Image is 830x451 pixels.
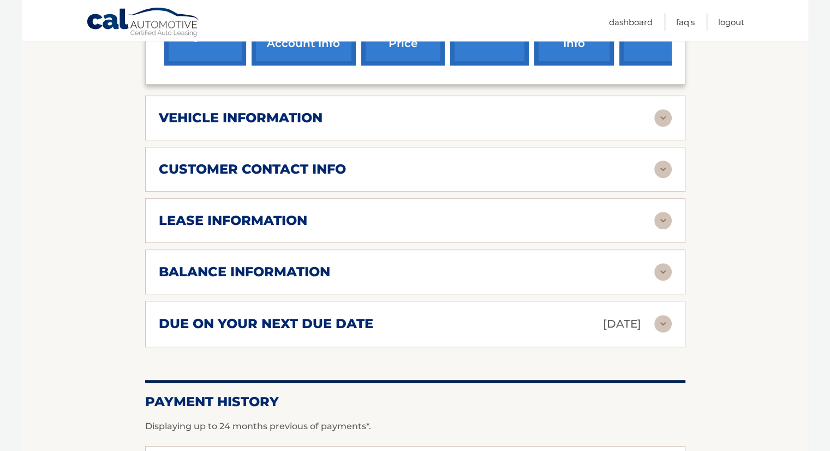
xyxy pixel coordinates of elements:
h2: vehicle information [159,110,323,126]
a: Logout [718,13,744,31]
a: Dashboard [609,13,653,31]
img: accordion-rest.svg [654,315,672,333]
h2: Payment History [145,394,685,410]
p: [DATE] [603,314,641,334]
p: Displaying up to 24 months previous of payments*. [145,420,685,433]
h2: balance information [159,264,330,280]
img: accordion-rest.svg [654,109,672,127]
h2: due on your next due date [159,316,373,332]
img: accordion-rest.svg [654,263,672,281]
img: accordion-rest.svg [654,212,672,229]
a: FAQ's [676,13,695,31]
h2: customer contact info [159,161,346,177]
h2: lease information [159,212,307,229]
img: accordion-rest.svg [654,161,672,178]
a: Cal Automotive [86,7,201,39]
